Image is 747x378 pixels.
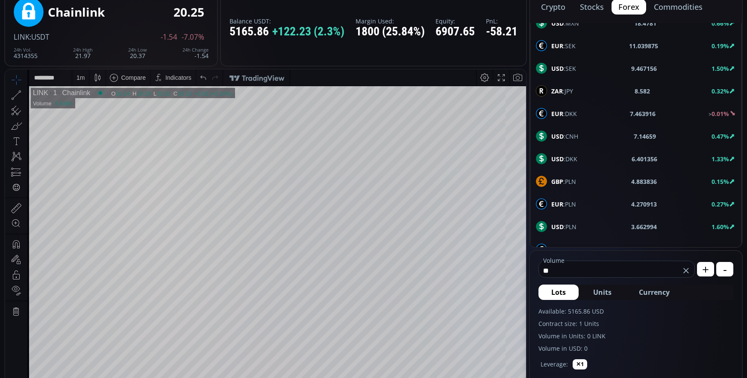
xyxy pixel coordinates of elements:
div: H [127,21,132,27]
span: :PLN [551,222,576,231]
b: 0.32% [712,87,729,95]
span: LINK [14,32,29,42]
div: 20.24 [111,21,125,27]
button: Currency [626,285,682,300]
b: 0.66% [712,19,729,27]
b: 3.662994 [631,222,657,231]
b: 1.33% [712,155,729,163]
b: USD [551,64,564,73]
span: :DKK [551,154,577,163]
b: EUR [551,200,563,208]
span: :USDT [29,32,49,42]
b: 0.01% [712,110,729,118]
div: 1 m [71,5,79,12]
b: 0.23% [712,245,729,253]
div: 9.936K [50,31,67,37]
b: 0.19% [712,42,729,50]
label: Volume in USD: 0 [538,344,733,353]
span: :SEK [551,64,576,73]
div: 24h High [73,47,93,52]
div: 24h Low [128,47,147,52]
div: 4314355 [14,47,38,59]
button: Lots [538,285,579,300]
div: Hide Drawings Toolbar [20,349,24,361]
b: 7.14659 [634,132,656,141]
b: 0.47% [712,132,729,140]
div: 1800 (25.84%) [356,25,425,38]
b: USD [551,19,564,27]
div: O [106,21,111,27]
div: Market open [91,20,99,27]
div: 5165.86 [229,25,344,38]
span: :PLN [551,200,576,209]
b: GBP [551,177,563,186]
div: 20.21 [152,21,166,27]
div: 6907.65 [435,25,475,38]
b: USD [551,223,564,231]
span: :SEK [551,41,576,50]
label: Margin Used: [356,18,425,24]
b: 0.27% [712,200,729,208]
div: 20.25 [132,21,146,27]
div: -1.54 [182,47,209,59]
b: 9.467156 [631,64,657,73]
div: 20.25 [173,21,187,27]
div: 21.97 [73,47,93,59]
b: 2.02253 [633,245,656,254]
button: Units [580,285,624,300]
span: +122.23 (2.3%) [272,25,344,38]
div: +0.02 (+0.10%) [189,21,228,27]
div: 20.25 [174,6,204,19]
span: :DKK [551,109,577,118]
b: ZAR [551,87,563,95]
label: Contract size: 1 Units [538,319,733,328]
b: USD [551,155,564,163]
b: 1.60% [712,223,729,231]
button: + [697,262,714,276]
label: PnL: [486,18,518,24]
label: Volume in Units: 0 LINK [538,331,733,340]
span: :MXN [551,19,579,28]
span: -1.54 [161,33,177,41]
div: LINK [28,20,43,27]
div: 24h Vol. [14,47,38,52]
span: :PLN [551,177,576,186]
b: EUR [551,110,563,118]
label: Available: 5165.86 USD [538,307,733,316]
div: Chainlink [52,20,85,27]
span: Currency [639,287,670,297]
span: :NZD [551,245,577,254]
b: EUR [551,245,563,253]
div: 1 [43,20,52,27]
b: 0.15% [712,177,729,186]
div: C [168,21,173,27]
b: USD [551,132,564,140]
button: ✕1 [573,359,587,369]
b: 4.883836 [631,177,657,186]
span: Lots [551,287,566,297]
span: Units [593,287,612,297]
div:  [8,114,15,122]
label: Balance USDT: [229,18,344,24]
b: 6.401356 [632,154,657,163]
span: > [709,110,712,118]
b: 1.50% [712,64,729,73]
span: :CNH [551,132,578,141]
div: L [148,21,152,27]
label: Leverage: [541,360,568,369]
b: 8.582 [635,87,650,96]
b: 18.4781 [634,19,656,28]
div: Indicators [160,5,186,12]
div: Chainlink [48,6,105,19]
div: 20.37 [128,47,147,59]
b: 7.463916 [630,109,656,118]
b: EUR [551,42,563,50]
button: - [716,262,733,276]
div: Compare [116,5,141,12]
label: Equity: [435,18,475,24]
b: 4.270913 [631,200,657,209]
div: 24h Change [182,47,209,52]
span: :JPY [551,87,573,96]
b: 11.039875 [629,41,658,50]
span: -7.07% [182,33,204,41]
